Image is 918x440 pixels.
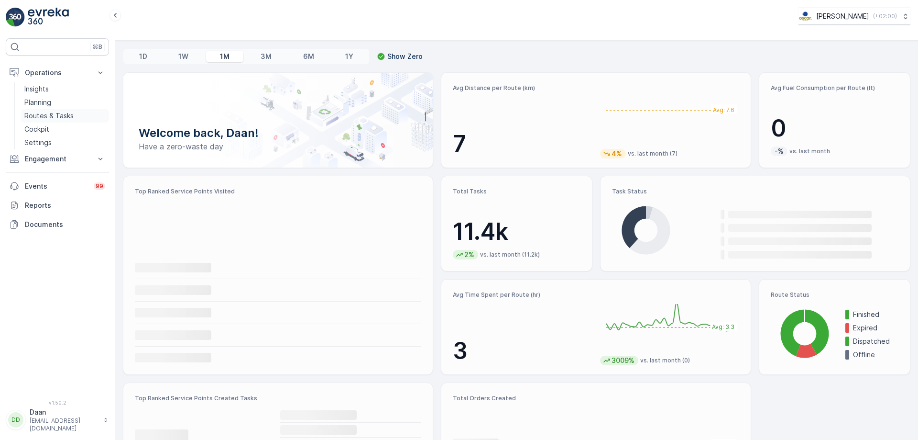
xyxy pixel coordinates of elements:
[6,63,109,82] button: Operations
[303,52,314,61] p: 6M
[24,124,49,134] p: Cockpit
[816,11,869,21] p: [PERSON_NAME]
[6,215,109,234] a: Documents
[771,84,898,92] p: Avg Fuel Consumption per Route (lt)
[220,52,229,61] p: 1M
[24,111,74,121] p: Routes & Tasks
[611,149,623,158] p: 4%
[628,150,678,158] p: vs. last month (7)
[261,52,272,61] p: 3M
[21,82,109,96] a: Insights
[453,291,592,299] p: Avg Time Spent per Route (hr)
[798,11,812,22] img: basis-logo_rgb2x.png
[453,395,592,402] p: Total Orders Created
[96,182,103,190] p: 99
[135,188,421,195] p: Top Ranked Service Points Visited
[873,12,897,20] p: ( +02:00 )
[139,52,147,61] p: 1D
[21,123,109,136] a: Cockpit
[30,407,98,417] p: Daan
[25,154,90,164] p: Engagement
[6,196,109,215] a: Reports
[612,188,898,195] p: Task Status
[135,395,421,402] p: Top Ranked Service Points Created Tasks
[453,188,580,195] p: Total Tasks
[28,8,69,27] img: logo_light-DOdMpM7g.png
[21,96,109,109] a: Planning
[453,337,592,365] p: 3
[25,201,105,210] p: Reports
[24,84,49,94] p: Insights
[139,141,417,152] p: Have a zero-waste day
[774,147,785,156] p: -%
[853,350,898,360] p: Offline
[640,357,690,364] p: vs. last month (0)
[6,149,109,169] button: Engagement
[853,323,898,333] p: Expired
[30,417,98,432] p: [EMAIL_ADDRESS][DOMAIN_NAME]
[463,250,475,259] p: 2%
[25,181,88,191] p: Events
[8,412,23,428] div: DD
[25,68,90,78] p: Operations
[453,130,592,158] p: 7
[6,407,109,432] button: DDDaan[EMAIL_ADDRESS][DOMAIN_NAME]
[453,84,592,92] p: Avg Distance per Route (km)
[771,114,898,143] p: 0
[789,147,830,155] p: vs. last month
[178,52,188,61] p: 1W
[6,400,109,406] span: v 1.50.2
[853,337,898,346] p: Dispatched
[21,136,109,149] a: Settings
[853,310,898,319] p: Finished
[93,43,102,51] p: ⌘B
[25,220,105,229] p: Documents
[453,217,580,246] p: 11.4k
[24,138,52,147] p: Settings
[139,125,417,141] p: Welcome back, Daan!
[6,8,25,27] img: logo
[611,356,635,365] p: 3009%
[798,8,910,25] button: [PERSON_NAME](+02:00)
[21,109,109,123] a: Routes & Tasks
[480,251,540,259] p: vs. last month (11.2k)
[387,52,423,61] p: Show Zero
[6,177,109,196] a: Events99
[771,291,898,299] p: Route Status
[345,52,353,61] p: 1Y
[24,98,51,107] p: Planning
